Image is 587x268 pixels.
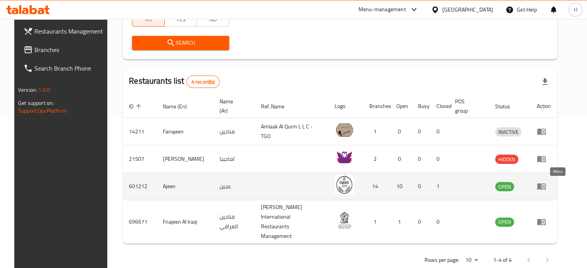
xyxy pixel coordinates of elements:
[363,118,390,145] td: 1
[390,94,412,118] th: Open
[335,211,354,230] img: Fnajeen Al Iraqi
[390,173,412,200] td: 10
[495,127,521,137] div: INACTIVE
[412,173,430,200] td: 0
[123,173,157,200] td: 601212
[495,155,518,164] span: HIDDEN
[430,94,449,118] th: Closed
[138,38,223,48] span: Search
[157,145,213,173] td: [PERSON_NAME]
[187,78,220,86] span: 4 record(s)
[157,118,213,145] td: Fanajeen
[18,98,54,108] span: Get support on:
[220,97,245,115] span: Name (Ar)
[363,200,390,244] td: 1
[442,5,493,14] div: [GEOGRAPHIC_DATA]
[123,94,557,244] table: enhanced table
[213,145,254,173] td: اماجينا
[255,200,328,244] td: [PERSON_NAME] International Restaurants Management
[537,154,551,163] div: Menu
[412,200,430,244] td: 0
[168,13,194,25] span: Yes
[462,255,481,266] div: Rows per page:
[363,173,390,200] td: 14
[335,175,354,194] img: Ajeen
[157,173,213,200] td: Ajeen
[135,13,161,25] span: All
[34,27,106,36] span: Restaurants Management
[129,75,220,88] h2: Restaurants list
[430,200,449,244] td: 0
[261,102,294,111] span: Ref. Name
[537,127,551,136] div: Menu
[213,118,254,145] td: فناجين
[123,200,157,244] td: 696671
[390,118,412,145] td: 0
[493,255,512,265] p: 1-4 of 4
[536,72,554,91] div: Export file
[17,59,112,78] a: Search Branch Phone
[328,94,363,118] th: Logo
[163,102,197,111] span: Name (En)
[38,85,50,95] span: 1.0.0
[495,217,514,226] span: OPEN
[157,200,213,244] td: Fnajeen Al Iraqi
[495,128,521,137] span: INACTIVE
[213,173,254,200] td: عجين
[34,45,106,54] span: Branches
[412,118,430,145] td: 0
[186,76,220,88] div: Total records count
[17,22,112,40] a: Restaurants Management
[430,173,449,200] td: 1
[17,40,112,59] a: Branches
[18,106,67,116] a: Support.OpsPlatform
[213,200,254,244] td: فناجين العراقي
[537,217,551,226] div: Menu
[129,102,144,111] span: ID
[123,145,157,173] td: 21507
[255,118,328,145] td: Amlaak Al Qurm L L C - TGO
[573,5,577,14] span: H
[430,118,449,145] td: 0
[412,145,430,173] td: 0
[390,145,412,173] td: 0
[412,94,430,118] th: Busy
[363,145,390,173] td: 2
[390,200,412,244] td: 1
[430,145,449,173] td: 0
[359,5,406,14] div: Menu-management
[335,120,354,140] img: Fanajeen
[335,148,354,167] img: Amajeena
[455,97,480,115] span: POS group
[495,102,520,111] span: Status
[132,36,229,50] button: Search
[531,94,557,118] th: Action
[34,64,106,73] span: Search Branch Phone
[18,85,37,95] span: Version:
[123,118,157,145] td: 14211
[495,182,514,191] span: OPEN
[425,255,459,265] p: Rows per page:
[200,13,226,25] span: No
[363,94,390,118] th: Branches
